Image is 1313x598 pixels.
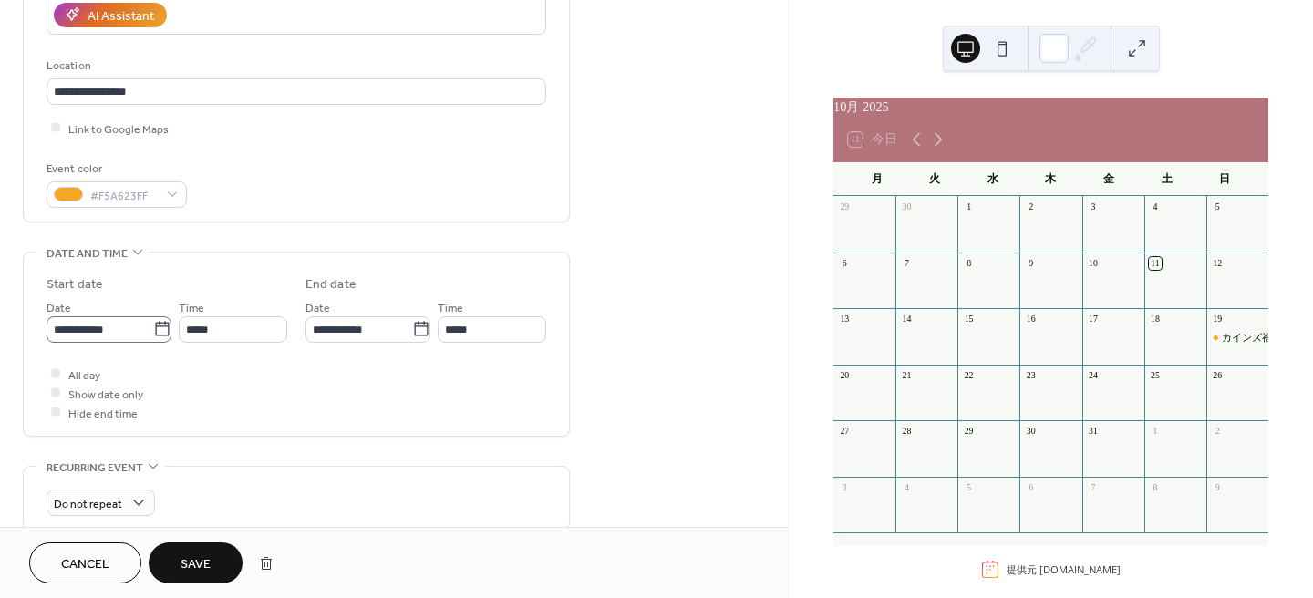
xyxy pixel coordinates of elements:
[963,201,976,214] div: 1
[1087,201,1100,214] div: 3
[1211,257,1224,270] div: 12
[68,366,100,385] span: All day
[1149,201,1162,214] div: 4
[1149,481,1162,494] div: 8
[1206,331,1268,345] div: カインズ福生西友店
[1025,257,1038,270] div: 9
[963,481,976,494] div: 5
[1025,201,1038,214] div: 2
[181,555,211,574] span: Save
[179,298,204,317] span: Time
[1211,369,1224,382] div: 26
[838,314,851,326] div: 13
[901,369,914,382] div: 21
[1195,162,1254,197] div: 日
[68,385,143,404] span: Show date only
[1025,314,1038,326] div: 16
[1149,257,1162,270] div: 11
[1025,369,1038,382] div: 23
[47,57,543,76] div: Location
[1211,201,1224,214] div: 5
[1211,314,1224,326] div: 19
[838,426,851,438] div: 27
[1149,426,1162,438] div: 1
[901,257,914,270] div: 7
[47,160,183,179] div: Event color
[54,493,122,514] span: Do not repeat
[963,257,976,270] div: 8
[901,314,914,326] div: 14
[47,298,71,317] span: Date
[838,481,851,494] div: 3
[47,459,143,478] span: Recurring event
[1211,426,1224,438] div: 2
[47,275,103,294] div: Start date
[901,426,914,438] div: 28
[88,6,154,26] div: AI Assistant
[305,298,330,317] span: Date
[54,3,167,27] button: AI Assistant
[1087,257,1100,270] div: 10
[68,404,138,423] span: Hide end time
[848,162,906,197] div: 月
[1025,481,1038,494] div: 6
[1087,426,1100,438] div: 31
[1087,314,1100,326] div: 17
[47,244,128,263] span: Date and time
[1039,562,1121,576] a: [DOMAIN_NAME]
[838,369,851,382] div: 20
[1222,331,1312,345] div: カインズ福生西友店
[838,257,851,270] div: 6
[1025,426,1038,438] div: 30
[1022,162,1080,197] div: 木
[838,201,851,214] div: 29
[963,314,976,326] div: 15
[29,542,141,583] button: Cancel
[1007,562,1121,577] div: 提供元
[1087,369,1100,382] div: 24
[61,555,109,574] span: Cancel
[90,186,158,205] span: #F5A623FF
[1087,481,1100,494] div: 7
[1149,369,1162,382] div: 25
[901,201,914,214] div: 30
[963,369,976,382] div: 22
[438,298,463,317] span: Time
[901,481,914,494] div: 4
[963,426,976,438] div: 29
[1149,314,1162,326] div: 18
[68,119,169,139] span: Link to Google Maps
[149,542,243,583] button: Save
[1080,162,1138,197] div: 金
[305,275,357,294] div: End date
[964,162,1022,197] div: 水
[1138,162,1196,197] div: 土
[906,162,965,197] div: 火
[833,98,1268,118] div: 10月 2025
[1211,481,1224,494] div: 9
